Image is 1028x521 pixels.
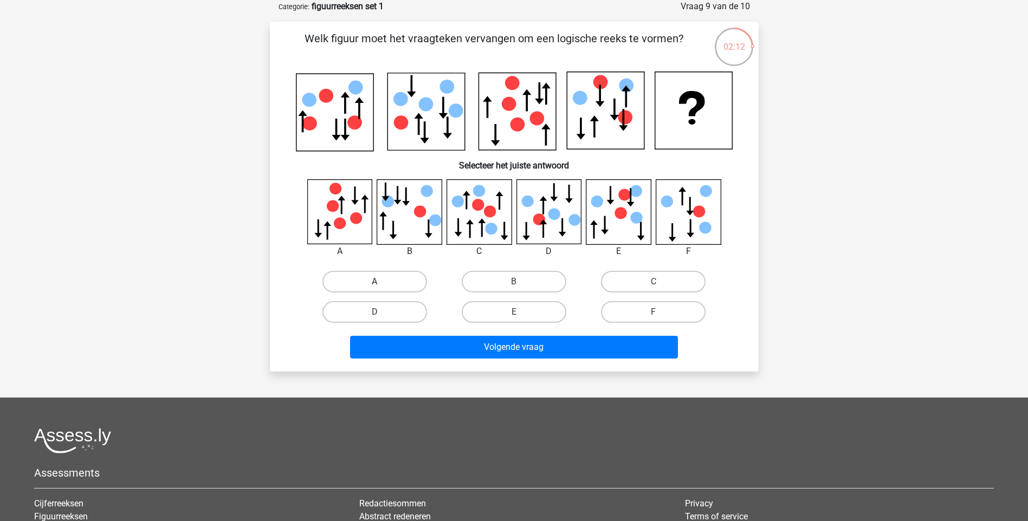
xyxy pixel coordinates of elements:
[462,271,566,292] label: B
[685,498,713,509] a: Privacy
[462,301,566,323] label: E
[648,245,729,258] div: F
[287,30,701,63] p: Welk figuur moet het vraagteken vervangen om een logische reeks te vormen?
[601,271,706,292] label: C
[322,301,427,323] label: D
[312,1,384,11] strong: figuurreeksen set 1
[601,301,706,323] label: F
[34,466,994,479] h5: Assessments
[299,245,381,258] div: A
[287,152,741,171] h6: Selecteer het juiste antwoord
[438,245,520,258] div: C
[368,245,450,258] div: B
[322,271,427,292] label: A
[34,428,111,453] img: Assessly logo
[578,245,660,258] div: E
[714,27,754,54] div: 02:12
[359,498,426,509] a: Redactiesommen
[508,245,590,258] div: D
[34,498,83,509] a: Cijferreeksen
[350,336,678,359] button: Volgende vraag
[279,3,309,11] small: Categorie:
